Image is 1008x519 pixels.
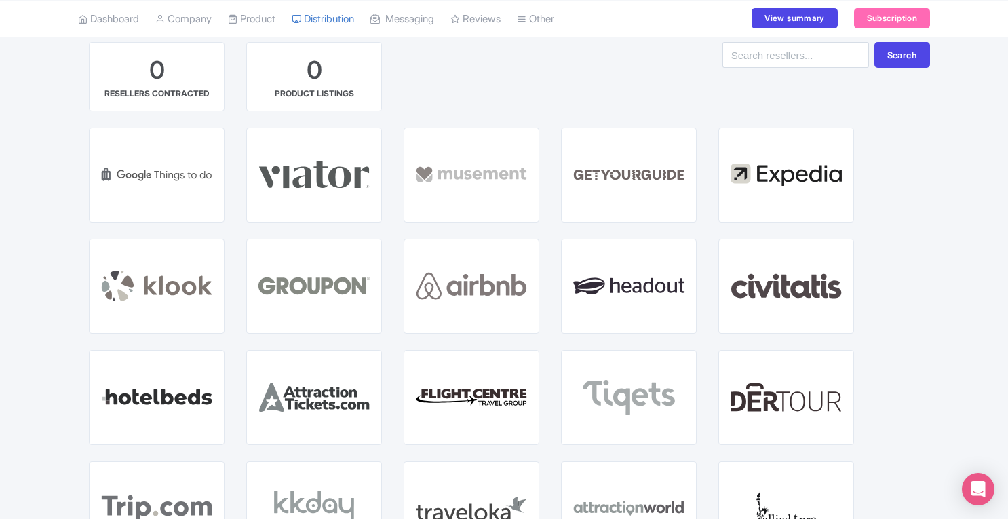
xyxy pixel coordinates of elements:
[854,8,930,28] a: Subscription
[962,473,994,505] div: Open Intercom Messenger
[722,42,869,68] input: Search resellers...
[275,88,354,100] div: PRODUCT LISTINGS
[307,54,322,88] div: 0
[149,54,165,88] div: 0
[104,88,209,100] div: RESELLERS CONTRACTED
[246,42,382,111] a: 0 PRODUCT LISTINGS
[752,8,837,28] a: View summary
[89,42,225,111] a: 0 RESELLERS CONTRACTED
[874,42,930,68] button: Search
